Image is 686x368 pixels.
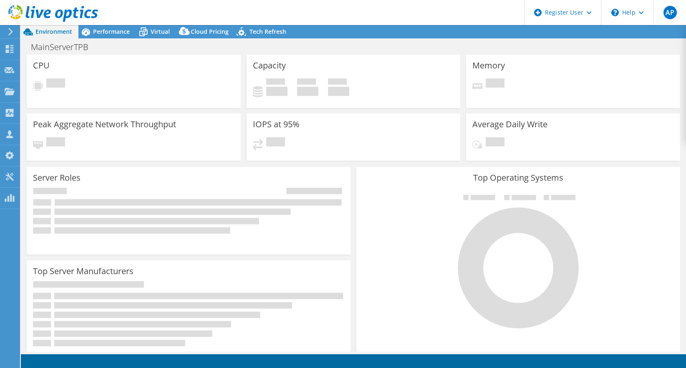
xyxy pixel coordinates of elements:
span: Environment [35,28,72,35]
svg: \n [611,9,619,16]
h3: CPU [33,61,50,70]
h4: 0 GiB [266,87,288,96]
span: Tech Refresh [250,28,286,35]
span: Pending [46,78,65,90]
span: Pending [486,78,504,90]
h4: 0 GiB [297,87,318,96]
span: Cloud Pricing [191,28,229,35]
span: Used [266,78,285,87]
span: Total [328,78,347,87]
span: Pending [486,137,504,149]
span: Pending [266,137,285,149]
h4: 0 GiB [328,87,349,96]
h3: Average Daily Write [472,120,547,129]
span: Virtual [151,28,170,35]
h1: MainServerTPB [27,43,101,52]
h3: Peak Aggregate Network Throughput [33,120,176,129]
span: AP [663,6,677,19]
h3: Top Server Manufacturers [33,267,134,276]
h3: Top Operating Systems [363,173,674,182]
span: Performance [93,28,130,35]
h3: Memory [472,61,505,70]
h3: IOPS at 95% [253,120,300,129]
span: Free [297,78,316,87]
span: Pending [46,137,65,149]
h3: Server Roles [33,173,81,182]
h3: Capacity [253,61,286,70]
